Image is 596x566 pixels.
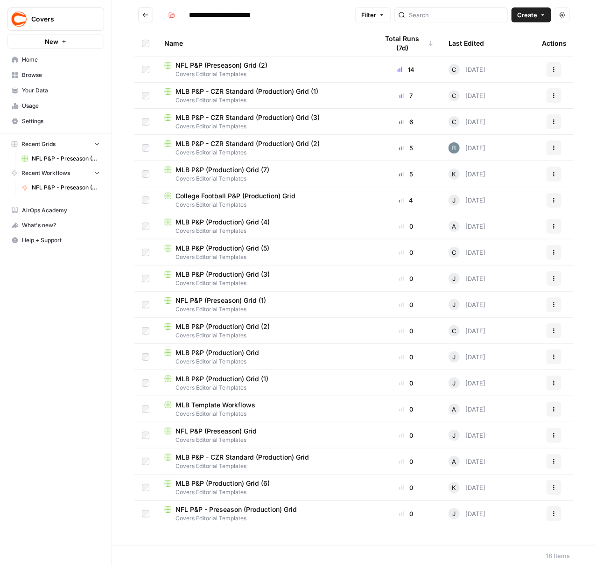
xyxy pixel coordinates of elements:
span: MLB P&P (Production) Grid (1) [175,374,268,384]
span: J [453,300,456,309]
span: J [453,509,456,518]
span: AirOps Academy [22,206,100,215]
div: 0 [379,378,434,388]
a: MLB P&P (Production) Grid (3)Covers Editorial Templates [164,270,364,287]
div: [DATE] [449,508,485,519]
span: Covers Editorial Templates [164,96,364,105]
span: Covers Editorial Templates [164,410,364,418]
button: Recent Workflows [7,166,104,180]
a: Home [7,52,104,67]
span: Home [22,56,100,64]
button: Create [512,7,551,22]
span: NFL P&P - Preseason (Production) Grid [175,505,297,514]
span: J [453,378,456,388]
span: NFL P&P (Preseason) Grid (1) [175,296,266,305]
span: Help + Support [22,236,100,245]
div: [DATE] [449,351,485,363]
span: Usage [22,102,100,110]
img: Covers Logo [11,11,28,28]
img: ehih9fj019oc8kon570xqled1mec [449,142,460,154]
span: MLB P&P (Production) Grid (4) [175,217,270,227]
div: 14 [379,65,434,74]
span: J [453,431,456,440]
span: Create [517,10,537,20]
div: 0 [379,274,434,283]
span: MLB P&P (Production) Grid (7) [175,165,269,175]
a: MLB P&P (Production) Grid (5)Covers Editorial Templates [164,244,364,261]
span: C [452,65,456,74]
a: MLB P&P (Production) GridCovers Editorial Templates [164,348,364,366]
a: MLB P&P (Production) Grid (4)Covers Editorial Templates [164,217,364,235]
div: What's new? [8,218,104,232]
span: K [452,169,456,179]
a: MLB P&P (Production) Grid (6)Covers Editorial Templates [164,479,364,496]
div: [DATE] [449,456,485,467]
div: [DATE] [449,404,485,415]
a: Usage [7,98,104,113]
span: NFL P&P (Preseason) Grid [175,426,257,436]
span: C [452,91,456,100]
div: 0 [379,248,434,257]
span: J [453,352,456,362]
div: [DATE] [449,482,485,493]
span: MLB P&P - CZR Standard (Production) Grid (3) [175,113,320,122]
div: [DATE] [449,430,485,441]
div: 0 [379,326,434,335]
div: 0 [379,431,434,440]
span: NFL P&P (Preseason) Grid (2) [175,61,267,70]
div: [DATE] [449,142,485,154]
div: Last Edited [449,30,484,56]
span: A [452,222,456,231]
div: 5 [379,169,434,179]
a: MLB Template WorkflowsCovers Editorial Templates [164,400,364,418]
span: Covers Editorial Templates [164,201,364,209]
span: NFL P&P - Preseason (Production) [32,183,100,192]
a: College Football P&P (Production) GridCovers Editorial Templates [164,191,364,209]
button: Go back [138,7,153,22]
span: Covers Editorial Templates [164,227,364,235]
input: Search [409,10,504,20]
span: Covers Editorial Templates [164,305,364,314]
div: 0 [379,483,434,492]
div: 6 [379,117,434,126]
span: Covers Editorial Templates [164,384,364,392]
div: [DATE] [449,377,485,389]
div: 0 [379,222,434,231]
div: [DATE] [449,168,485,180]
a: MLB P&P (Production) Grid (7)Covers Editorial Templates [164,165,364,183]
a: MLB P&P (Production) Grid (2)Covers Editorial Templates [164,322,364,340]
span: Covers Editorial Templates [164,175,364,183]
a: NFL P&P - Preseason (Production) GridCovers Editorial Templates [164,505,364,523]
span: C [452,248,456,257]
span: J [453,196,456,205]
div: 4 [379,196,434,205]
span: Covers [31,14,88,24]
div: 0 [379,457,434,466]
span: Covers Editorial Templates [164,331,364,340]
span: Covers Editorial Templates [164,514,364,523]
div: 0 [379,352,434,362]
div: [DATE] [449,221,485,232]
span: A [452,405,456,414]
span: MLB P&P (Production) Grid (5) [175,244,269,253]
button: New [7,35,104,49]
span: Covers Editorial Templates [164,253,364,261]
a: NFL P&P (Preseason) Grid (1)Covers Editorial Templates [164,296,364,314]
button: Workspace: Covers [7,7,104,31]
span: A [452,457,456,466]
button: Recent Grids [7,137,104,151]
a: MLB P&P - CZR Standard (Production) Grid (3)Covers Editorial Templates [164,113,364,131]
div: Name [164,30,364,56]
a: MLB P&P - CZR Standard (Production) GridCovers Editorial Templates [164,453,364,470]
button: Filter [355,7,391,22]
button: Help + Support [7,233,104,248]
a: NFL P&P (Preseason) Grid (2)Covers Editorial Templates [164,61,364,78]
span: Covers Editorial Templates [164,357,364,366]
span: MLB P&P (Production) Grid (2) [175,322,270,331]
button: What's new? [7,218,104,233]
div: 0 [379,300,434,309]
span: Your Data [22,86,100,95]
a: MLB P&P - CZR Standard (Production) Grid (2)Covers Editorial Templates [164,139,364,157]
span: C [452,326,456,335]
span: Filter [361,10,376,20]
